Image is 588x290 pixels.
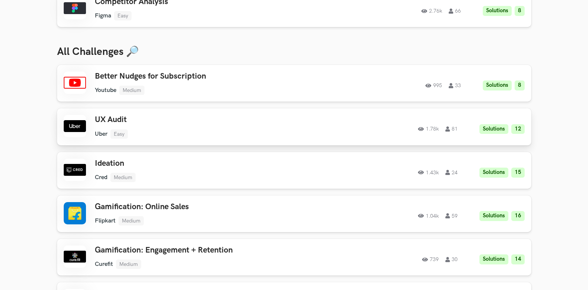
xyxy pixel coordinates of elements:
[57,46,531,58] h3: All Challenges 🔎
[515,80,525,90] li: 8
[110,129,128,139] li: Easy
[57,152,531,189] a: IdeationCredMedium1.43k24Solutions15
[479,254,508,264] li: Solutions
[95,261,113,268] li: Curefit
[110,173,136,182] li: Medium
[116,260,141,269] li: Medium
[421,9,442,14] span: 2.76k
[95,202,305,212] h3: Gamification: Online Sales
[95,245,305,255] h3: Gamification: Engagement + Retention
[95,115,305,125] h3: UX Audit
[95,87,116,94] li: Youtube
[445,126,458,132] span: 81
[119,86,144,95] li: Medium
[483,80,512,90] li: Solutions
[511,168,525,178] li: 15
[95,131,107,138] li: Uber
[418,126,439,132] span: 1.78k
[57,195,531,232] a: Gamification: Online SalesFlipkartMedium1.04k59Solutions16
[449,9,461,14] span: 66
[57,239,531,276] a: Gamification: Engagement + RetentionCurefitMedium73930Solutions14
[449,83,461,88] span: 33
[95,12,111,19] li: Figma
[57,65,531,102] a: Better Nudges for SubscriptionYoutubeMedium99533Solutions8
[445,257,458,262] span: 30
[95,72,305,81] h3: Better Nudges for Subscription
[511,211,525,221] li: 16
[418,213,439,218] span: 1.04k
[483,6,512,16] li: Solutions
[422,257,439,262] span: 739
[479,124,508,134] li: Solutions
[445,170,458,175] span: 24
[445,213,458,218] span: 59
[511,254,525,264] li: 14
[114,11,132,20] li: Easy
[95,174,107,181] li: Cred
[119,216,144,225] li: Medium
[515,6,525,16] li: 8
[425,83,442,88] span: 995
[479,168,508,178] li: Solutions
[511,124,525,134] li: 12
[418,170,439,175] span: 1.43k
[479,211,508,221] li: Solutions
[95,217,116,224] li: Flipkart
[95,159,305,168] h3: Ideation
[57,108,531,145] a: UX AuditUberEasy1.78k81Solutions12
